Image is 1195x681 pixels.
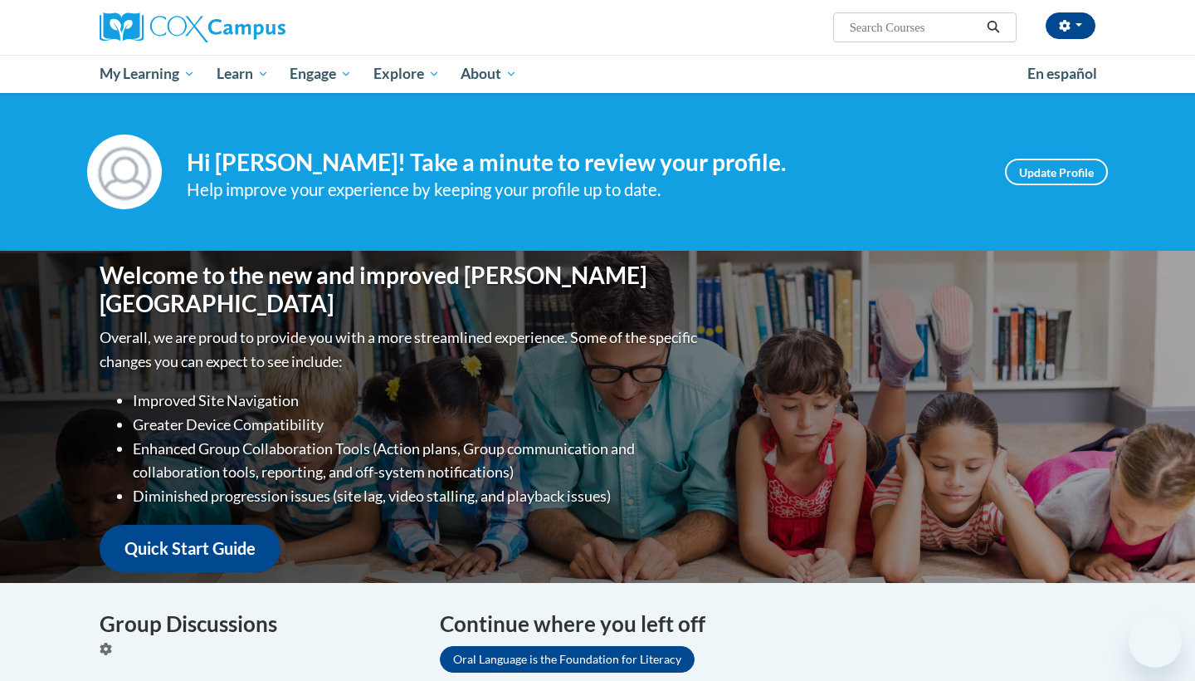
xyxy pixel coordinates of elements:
[100,608,415,640] h4: Group Discussions
[373,64,440,84] span: Explore
[440,646,695,673] a: Oral Language is the Foundation for Literacy
[133,484,701,508] li: Diminished progression issues (site lag, video stalling, and playback issues)
[1027,65,1097,82] span: En español
[133,413,701,437] li: Greater Device Compatibility
[279,55,363,93] a: Engage
[89,55,206,93] a: My Learning
[981,17,1006,37] button: Search
[187,176,980,203] div: Help improve your experience by keeping your profile up to date.
[440,608,1095,640] h4: Continue where you left off
[206,55,280,93] a: Learn
[217,64,269,84] span: Learn
[848,17,981,37] input: Search Courses
[100,12,285,42] img: Cox Campus
[133,437,701,485] li: Enhanced Group Collaboration Tools (Action plans, Group communication and collaboration tools, re...
[133,389,701,413] li: Improved Site Navigation
[187,149,980,177] h4: Hi [PERSON_NAME]! Take a minute to review your profile.
[100,525,280,572] a: Quick Start Guide
[75,55,1120,93] div: Main menu
[1017,56,1108,91] a: En español
[100,12,415,42] a: Cox Campus
[290,64,352,84] span: Engage
[451,55,529,93] a: About
[87,135,162,209] img: Profile Image
[100,326,701,374] p: Overall, we are proud to provide you with a more streamlined experience. Some of the specific cha...
[363,55,451,93] a: Explore
[100,262,701,317] h1: Welcome to the new and improved [PERSON_NAME][GEOGRAPHIC_DATA]
[1046,12,1095,39] button: Account Settings
[1005,159,1108,185] a: Update Profile
[1129,615,1182,668] iframe: Button to launch messaging window
[461,64,517,84] span: About
[100,64,195,84] span: My Learning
